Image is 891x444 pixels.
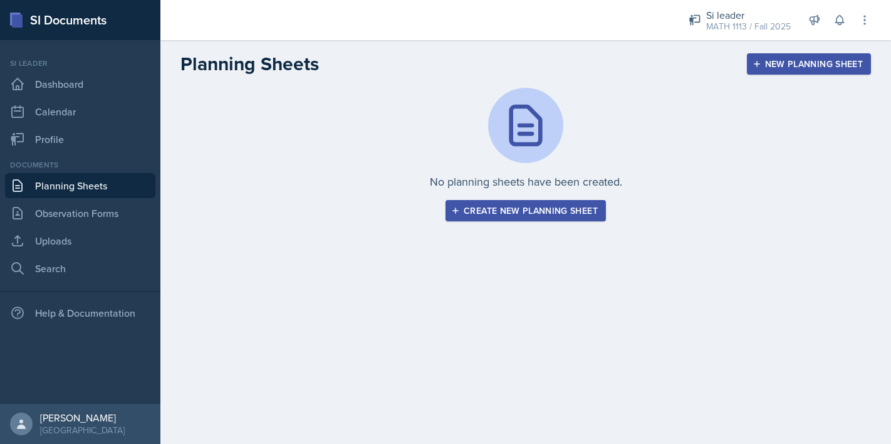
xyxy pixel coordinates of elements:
h2: Planning Sheets [180,53,319,75]
div: Si leader [5,58,155,69]
a: Observation Forms [5,201,155,226]
a: Planning Sheets [5,173,155,198]
p: No planning sheets have been created. [430,173,622,190]
div: Help & Documentation [5,300,155,325]
a: Dashboard [5,71,155,97]
div: [PERSON_NAME] [40,411,125,424]
a: Calendar [5,99,155,124]
a: Uploads [5,228,155,253]
div: Create new planning sheet [454,206,598,216]
button: Create new planning sheet [445,200,606,221]
div: New Planning Sheet [755,59,863,69]
a: Search [5,256,155,281]
div: Si leader [706,8,791,23]
button: New Planning Sheet [747,53,871,75]
div: MATH 1113 / Fall 2025 [706,20,791,33]
div: [GEOGRAPHIC_DATA] [40,424,125,436]
div: Documents [5,159,155,171]
a: Profile [5,127,155,152]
